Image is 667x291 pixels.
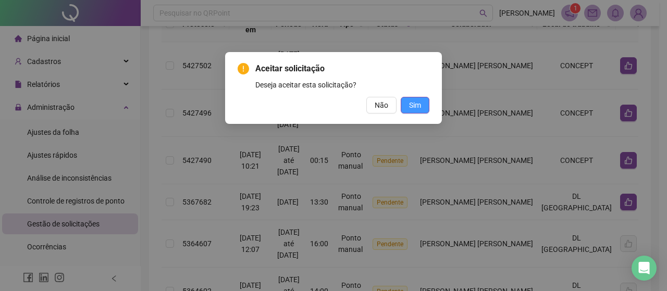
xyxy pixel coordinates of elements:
button: Sim [401,97,429,113]
span: Aceitar solicitação [255,62,429,75]
span: Sim [409,99,421,111]
div: Deseja aceitar esta solicitação? [255,79,429,91]
div: Open Intercom Messenger [632,256,657,281]
button: Não [366,97,397,113]
span: Não [375,99,388,111]
span: exclamation-circle [238,63,249,74]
